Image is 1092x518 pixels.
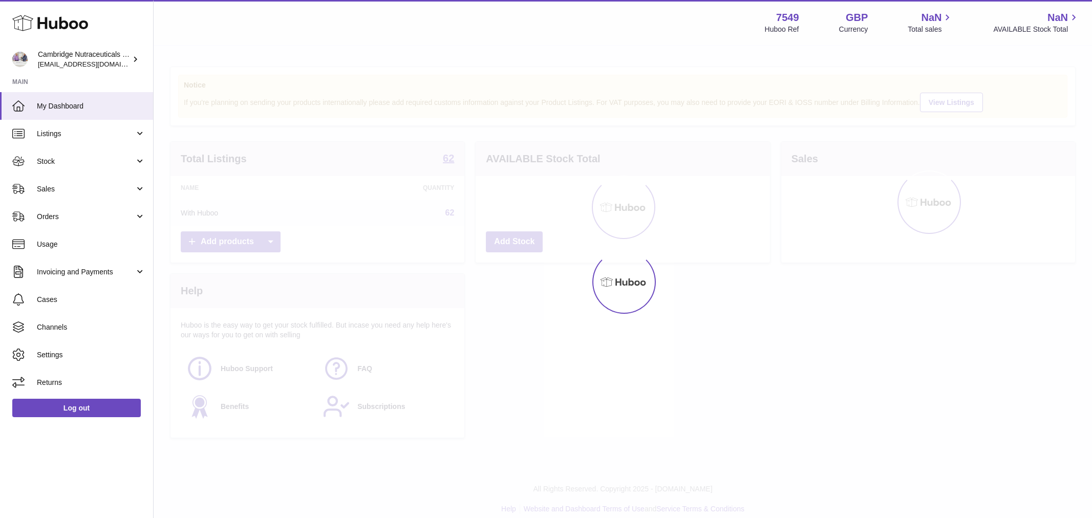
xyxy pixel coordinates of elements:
[37,295,145,305] span: Cases
[37,101,145,111] span: My Dashboard
[993,25,1080,34] span: AVAILABLE Stock Total
[908,11,953,34] a: NaN Total sales
[37,240,145,249] span: Usage
[37,157,135,166] span: Stock
[37,322,145,332] span: Channels
[12,52,28,67] img: qvc@camnutra.com
[37,212,135,222] span: Orders
[765,25,799,34] div: Huboo Ref
[37,129,135,139] span: Listings
[38,50,130,69] div: Cambridge Nutraceuticals Ltd
[37,267,135,277] span: Invoicing and Payments
[38,60,151,68] span: [EMAIL_ADDRESS][DOMAIN_NAME]
[839,25,868,34] div: Currency
[12,399,141,417] a: Log out
[776,11,799,25] strong: 7549
[993,11,1080,34] a: NaN AVAILABLE Stock Total
[846,11,868,25] strong: GBP
[37,184,135,194] span: Sales
[921,11,941,25] span: NaN
[37,378,145,387] span: Returns
[908,25,953,34] span: Total sales
[37,350,145,360] span: Settings
[1047,11,1068,25] span: NaN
